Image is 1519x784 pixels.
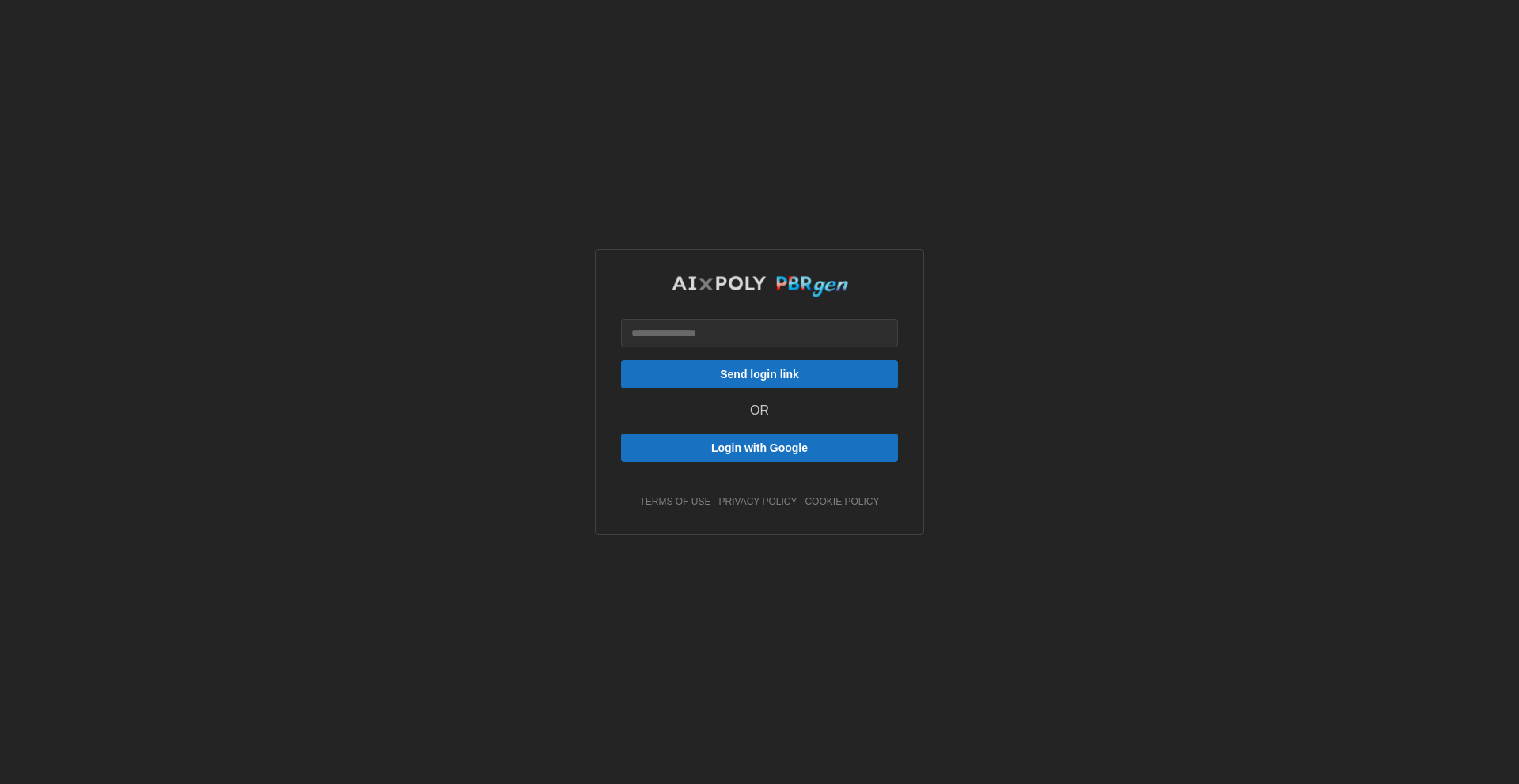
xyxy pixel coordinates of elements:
img: AIxPoly PBRgen [671,275,849,298]
a: privacy policy [719,495,797,509]
span: Login with Google [711,434,808,461]
button: Send login link [621,360,898,388]
span: Send login link [720,361,799,388]
button: Login with Google [621,434,898,462]
a: terms of use [640,495,711,509]
a: cookie policy [805,495,879,509]
p: OR [750,401,769,421]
